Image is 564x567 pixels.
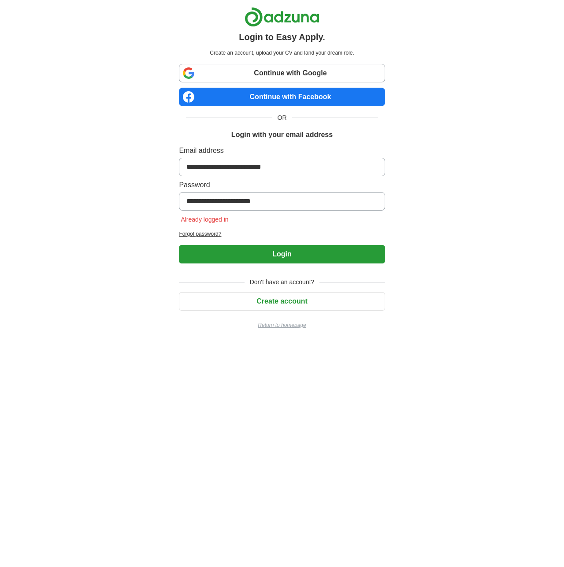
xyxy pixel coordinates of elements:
[179,88,385,106] a: Continue with Facebook
[179,321,385,329] a: Return to homepage
[179,145,385,156] label: Email address
[179,230,385,238] a: Forgot password?
[179,216,230,223] span: Already logged in
[179,180,385,190] label: Password
[179,292,385,311] button: Create account
[239,30,325,44] h1: Login to Easy Apply.
[179,64,385,82] a: Continue with Google
[179,297,385,305] a: Create account
[179,245,385,263] button: Login
[272,113,292,122] span: OR
[231,130,333,140] h1: Login with your email address
[245,278,320,287] span: Don't have an account?
[245,7,319,27] img: Adzuna logo
[181,49,383,57] p: Create an account, upload your CV and land your dream role.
